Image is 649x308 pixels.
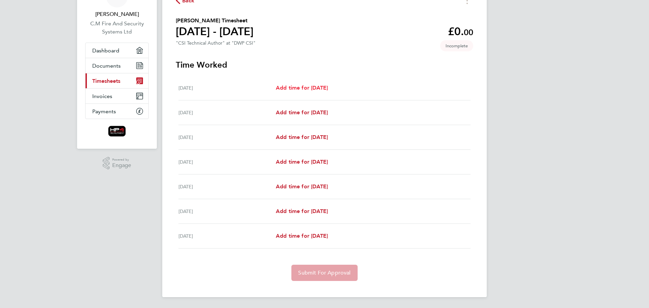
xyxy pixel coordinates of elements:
[85,10,149,18] span: Chris Morgan
[108,126,126,137] img: hp4recruitment-logo-retina.png
[276,133,328,141] a: Add time for [DATE]
[176,60,473,70] h3: Time Worked
[276,159,328,165] span: Add time for [DATE]
[176,40,256,46] div: "CSI Technical Author" at "DWP CSI"
[276,158,328,166] a: Add time for [DATE]
[92,78,120,84] span: Timesheets
[276,207,328,215] a: Add time for [DATE]
[178,84,276,92] div: [DATE]
[85,126,149,137] a: Go to home page
[176,17,254,25] h2: [PERSON_NAME] Timesheet
[276,183,328,190] span: Add time for [DATE]
[276,183,328,191] a: Add time for [DATE]
[92,108,116,115] span: Payments
[178,133,276,141] div: [DATE]
[86,73,148,88] a: Timesheets
[448,25,473,38] app-decimal: £0.
[276,109,328,117] a: Add time for [DATE]
[178,232,276,240] div: [DATE]
[178,109,276,117] div: [DATE]
[112,163,131,168] span: Engage
[92,63,121,69] span: Documents
[112,157,131,163] span: Powered by
[86,104,148,119] a: Payments
[103,157,131,170] a: Powered byEngage
[85,20,149,36] a: C.M Fire And Security Systems Ltd
[178,207,276,215] div: [DATE]
[276,109,328,116] span: Add time for [DATE]
[464,27,473,37] span: 00
[276,134,328,140] span: Add time for [DATE]
[440,40,473,51] span: This timesheet is Incomplete.
[86,58,148,73] a: Documents
[276,84,328,92] a: Add time for [DATE]
[178,183,276,191] div: [DATE]
[92,47,119,54] span: Dashboard
[176,25,254,38] h1: [DATE] - [DATE]
[178,158,276,166] div: [DATE]
[86,43,148,58] a: Dashboard
[86,89,148,103] a: Invoices
[276,85,328,91] span: Add time for [DATE]
[276,208,328,214] span: Add time for [DATE]
[92,93,112,99] span: Invoices
[276,233,328,239] span: Add time for [DATE]
[276,232,328,240] a: Add time for [DATE]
